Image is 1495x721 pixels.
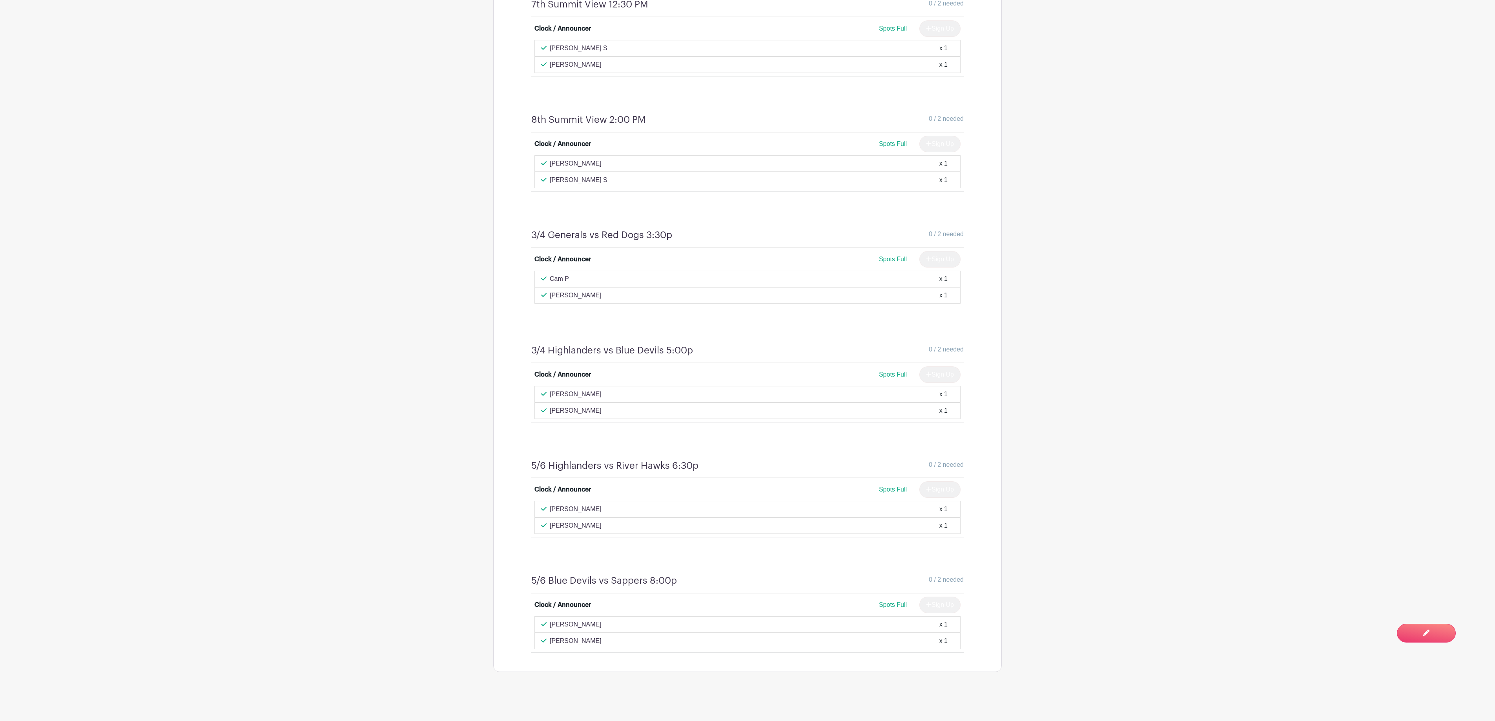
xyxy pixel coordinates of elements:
[879,601,907,608] span: Spots Full
[939,636,948,646] div: x 1
[929,114,964,124] span: 0 / 2 needed
[939,406,948,415] div: x 1
[939,620,948,629] div: x 1
[929,575,964,584] span: 0 / 2 needed
[550,44,607,53] p: [PERSON_NAME] S
[531,460,698,472] h4: 5/6 Highlanders vs River Hawks 6:30p
[550,291,602,300] p: [PERSON_NAME]
[550,406,602,415] p: [PERSON_NAME]
[939,60,948,69] div: x 1
[534,370,591,379] div: Clock / Announcer
[550,521,602,530] p: [PERSON_NAME]
[879,25,907,32] span: Spots Full
[550,636,602,646] p: [PERSON_NAME]
[550,274,569,284] p: Cam P
[531,575,677,586] h4: 5/6 Blue Devils vs Sappers 8:00p
[929,229,964,239] span: 0 / 2 needed
[550,175,607,185] p: [PERSON_NAME] S
[531,345,693,356] h4: 3/4 Highlanders vs Blue Devils 5:00p
[929,345,964,354] span: 0 / 2 needed
[939,44,948,53] div: x 1
[534,139,591,149] div: Clock / Announcer
[879,371,907,378] span: Spots Full
[879,140,907,147] span: Spots Full
[550,60,602,69] p: [PERSON_NAME]
[531,229,672,241] h4: 3/4 Generals vs Red Dogs 3:30p
[550,159,602,168] p: [PERSON_NAME]
[929,460,964,470] span: 0 / 2 needed
[534,600,591,610] div: Clock / Announcer
[939,504,948,514] div: x 1
[534,24,591,33] div: Clock / Announcer
[550,390,602,399] p: [PERSON_NAME]
[550,620,602,629] p: [PERSON_NAME]
[531,114,646,126] h4: 8th Summit View 2:00 PM
[939,390,948,399] div: x 1
[550,504,602,514] p: [PERSON_NAME]
[879,486,907,493] span: Spots Full
[534,255,591,264] div: Clock / Announcer
[939,175,948,185] div: x 1
[939,159,948,168] div: x 1
[939,291,948,300] div: x 1
[939,274,948,284] div: x 1
[879,256,907,262] span: Spots Full
[534,485,591,494] div: Clock / Announcer
[939,521,948,530] div: x 1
